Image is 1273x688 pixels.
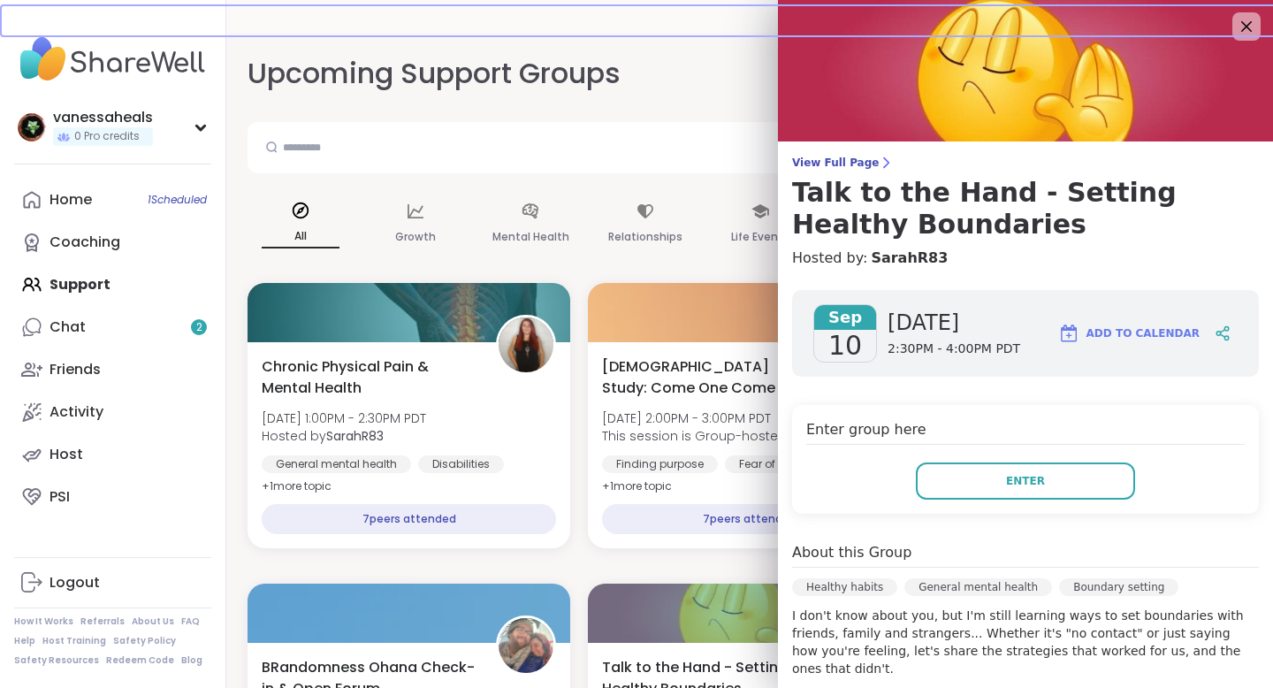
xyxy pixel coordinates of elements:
iframe: Spotlight [194,234,208,248]
div: 7 peers attended [262,504,556,534]
span: [DATE] 1:00PM - 2:30PM PDT [262,409,426,427]
div: Fear of failure [725,455,826,473]
span: This session is Group-hosted [602,427,787,445]
a: Friends [14,348,211,391]
img: BRandom502 [499,618,553,673]
span: Sep [814,305,876,330]
div: Activity [50,402,103,422]
h4: About this Group [792,542,911,563]
a: PSI [14,476,211,518]
div: Disabilities [418,455,504,473]
span: 1 Scheduled [148,193,207,207]
div: Friends [50,360,101,379]
div: PSI [50,487,70,507]
span: Chronic Physical Pain & Mental Health [262,356,476,399]
a: Home1Scheduled [14,179,211,221]
p: Life Events [731,226,789,248]
div: Home [50,190,92,210]
span: [DATE] 2:00PM - 3:00PM PDT [602,409,787,427]
a: Host [14,433,211,476]
div: Chat [50,317,86,337]
div: Healthy habits [792,578,897,596]
div: Finding purpose [602,455,718,473]
span: Enter [1006,473,1045,489]
p: I don't know about you, but I'm still learning ways to set boundaries with friends, family and st... [792,607,1259,677]
a: How It Works [14,615,73,628]
span: 10 [828,330,862,362]
span: 2:30PM - 4:00PM PDT [888,340,1020,358]
div: Coaching [50,233,120,252]
a: Logout [14,562,211,604]
div: General mental health [904,578,1052,596]
a: Redeem Code [106,654,174,667]
img: vanessaheals [18,113,46,141]
p: Relationships [608,226,682,248]
p: All [262,226,339,248]
span: [DATE] [888,309,1020,337]
h4: Hosted by: [792,248,1259,269]
iframe: Spotlight [627,64,641,78]
a: Chat2 [14,306,211,348]
div: Boundary setting [1059,578,1178,596]
a: Blog [181,654,202,667]
a: Help [14,635,35,647]
span: 0 Pro credits [74,129,140,144]
span: [DEMOGRAPHIC_DATA] Study: Come One Come All [602,356,817,399]
div: vanessaheals [53,108,153,127]
a: Safety Resources [14,654,99,667]
b: SarahR83 [326,427,384,445]
p: Growth [395,226,436,248]
button: Enter [916,462,1135,500]
button: Add to Calendar [1050,312,1208,355]
h4: Enter group here [806,419,1245,445]
img: ShareWell Logomark [1058,323,1079,344]
a: SarahR83 [871,248,948,269]
img: ShareWell Nav Logo [14,28,211,90]
a: FAQ [181,615,200,628]
a: Coaching [14,221,211,264]
a: Activity [14,391,211,433]
a: About Us [132,615,174,628]
a: Host Training [42,635,106,647]
div: General mental health [262,455,411,473]
div: Logout [50,573,100,592]
h3: Talk to the Hand - Setting Healthy Boundaries [792,177,1259,241]
span: Hosted by [262,427,426,445]
p: Mental Health [492,226,569,248]
span: View Full Page [792,156,1259,170]
span: 2 [196,320,202,335]
div: 7 peers attended [602,504,896,534]
div: Host [50,445,83,464]
span: Add to Calendar [1086,325,1200,341]
a: Safety Policy [113,635,176,647]
img: SarahR83 [499,317,553,372]
h2: Upcoming Support Groups [248,54,635,94]
a: View Full PageTalk to the Hand - Setting Healthy Boundaries [792,156,1259,241]
a: Referrals [80,615,125,628]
